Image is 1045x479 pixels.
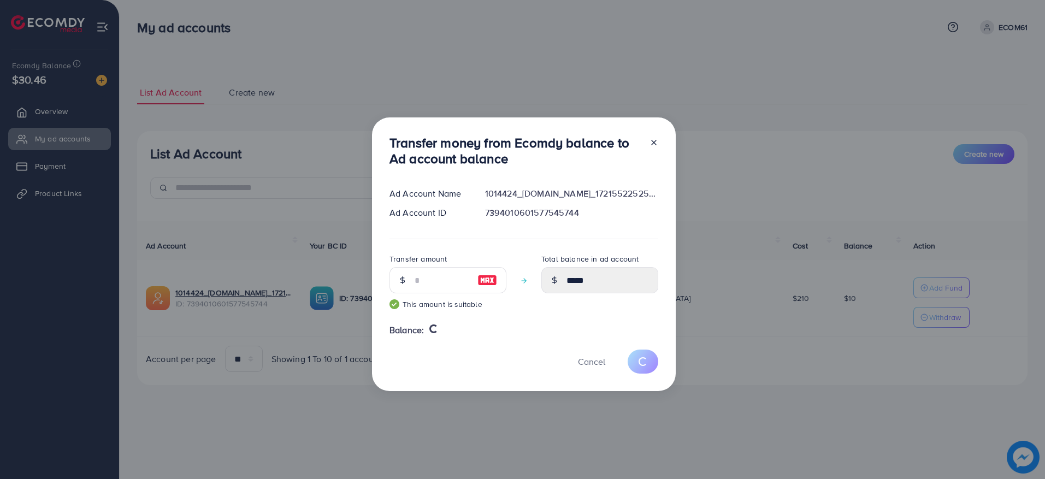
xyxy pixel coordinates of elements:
img: guide [389,299,399,309]
img: image [477,274,497,287]
button: Cancel [564,350,619,373]
div: Ad Account Name [381,187,476,200]
div: Ad Account ID [381,206,476,219]
div: 7394010601577545744 [476,206,667,219]
span: Cancel [578,356,605,368]
div: 1014424_[DOMAIN_NAME]_1721552252557 [476,187,667,200]
label: Transfer amount [389,253,447,264]
h3: Transfer money from Ecomdy balance to Ad account balance [389,135,641,167]
span: Balance: [389,324,424,336]
small: This amount is suitable [389,299,506,310]
label: Total balance in ad account [541,253,639,264]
